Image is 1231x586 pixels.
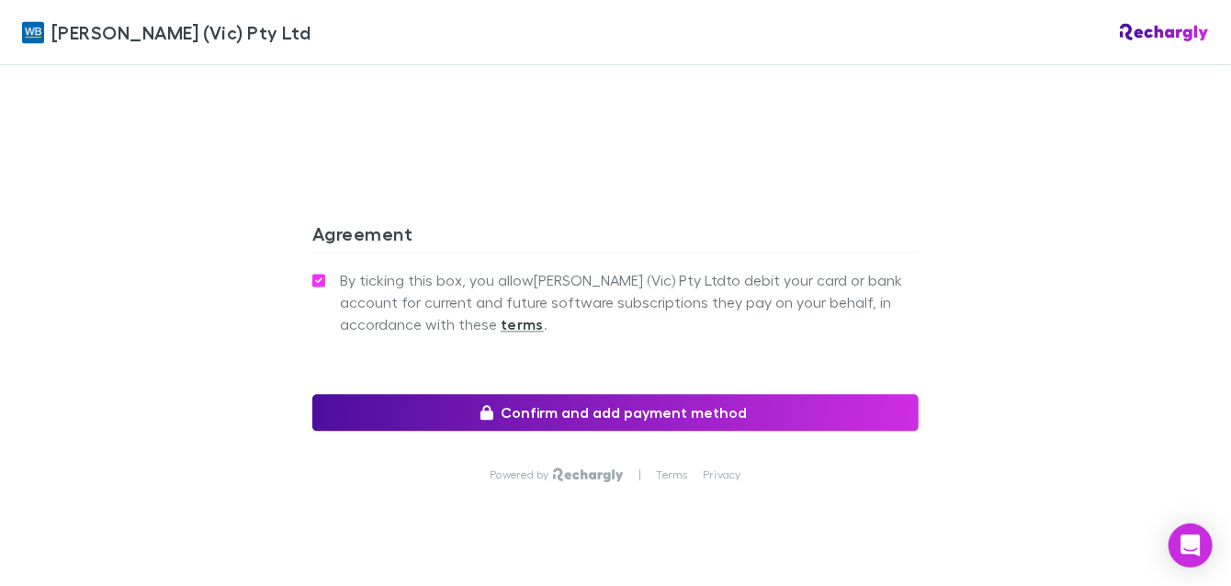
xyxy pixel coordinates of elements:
[340,269,919,335] span: By ticking this box, you allow [PERSON_NAME] (Vic) Pty Ltd to debit your card or bank account for...
[312,394,919,431] button: Confirm and add payment method
[657,468,688,482] a: Terms
[553,468,624,482] img: Rechargly Logo
[1120,23,1209,41] img: Rechargly Logo
[490,468,553,482] p: Powered by
[51,18,311,46] span: [PERSON_NAME] (Vic) Pty Ltd
[501,315,544,333] strong: terms
[22,21,44,43] img: William Buck (Vic) Pty Ltd's Logo
[1169,524,1213,568] div: Open Intercom Messenger
[703,468,741,482] a: Privacy
[638,468,641,482] p: |
[312,222,919,252] h3: Agreement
